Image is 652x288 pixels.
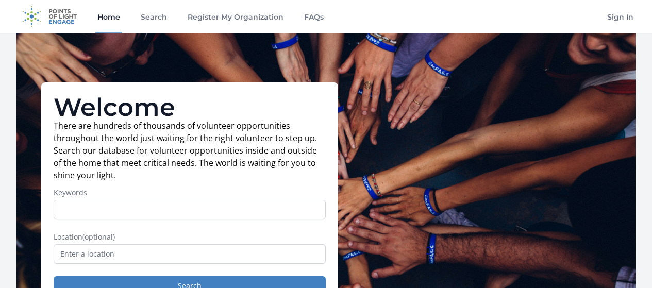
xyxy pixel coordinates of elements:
[54,120,326,181] p: There are hundreds of thousands of volunteer opportunities throughout the world just waiting for ...
[54,232,326,242] label: Location
[54,95,326,120] h1: Welcome
[54,244,326,264] input: Enter a location
[54,188,326,198] label: Keywords
[82,232,115,242] span: (optional)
